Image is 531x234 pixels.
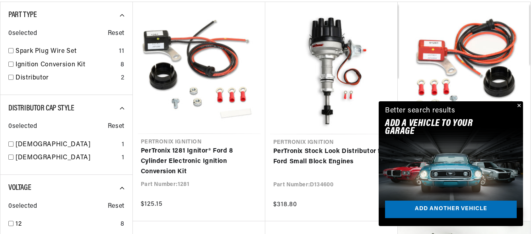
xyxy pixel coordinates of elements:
div: 1 [122,140,124,150]
div: Better search results [385,105,455,117]
span: 0 selected [8,201,37,212]
a: [DEMOGRAPHIC_DATA] [16,153,119,163]
span: Reset [108,201,124,212]
span: Reset [108,122,124,132]
div: 2 [121,73,124,83]
span: 0 selected [8,29,37,39]
span: Reset [108,29,124,39]
button: Close [513,101,523,111]
span: 0 selected [8,122,37,132]
a: Ignition Conversion Kit [16,60,117,70]
a: Distributor [16,73,118,83]
span: Voltage [8,184,31,192]
div: 8 [121,219,124,230]
span: Part Type [8,11,37,19]
div: 11 [119,46,124,57]
a: Add another vehicle [385,201,517,219]
h2: Add A VEHICLE to your garage [385,120,497,136]
a: [DEMOGRAPHIC_DATA] [16,140,119,150]
span: Distributor Cap Style [8,104,74,112]
a: Spark Plug Wire Set [16,46,116,57]
div: 1 [122,153,124,163]
a: PerTronix 1281 Ignitor® Ford 8 Cylinder Electronic Ignition Conversion Kit [141,146,257,177]
a: PerTronix Stock Look Distributor for Ford Small Block Engines [273,147,390,167]
a: 12 [16,219,117,230]
div: 8 [121,60,124,70]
